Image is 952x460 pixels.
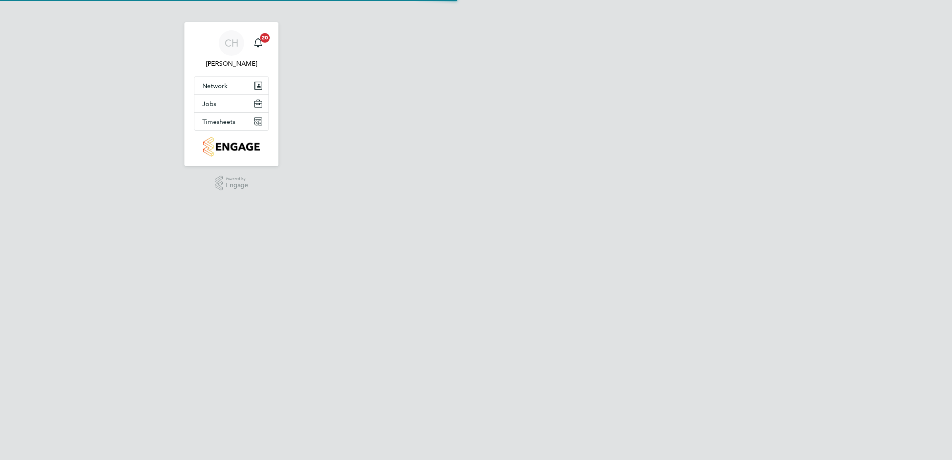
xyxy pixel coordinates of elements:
span: Network [202,82,227,90]
span: Charlie Hughes [194,59,269,69]
span: Jobs [202,100,216,108]
span: Engage [226,182,248,189]
nav: Main navigation [184,22,278,166]
a: Go to home page [194,137,269,157]
button: Timesheets [194,113,268,130]
a: Powered byEngage [215,176,249,191]
span: CH [225,38,239,48]
span: 20 [260,33,270,43]
img: countryside-properties-logo-retina.png [203,137,259,157]
span: Powered by [226,176,248,182]
button: Network [194,77,268,94]
a: CH[PERSON_NAME] [194,30,269,69]
span: Timesheets [202,118,235,125]
a: 20 [250,30,266,56]
button: Jobs [194,95,268,112]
